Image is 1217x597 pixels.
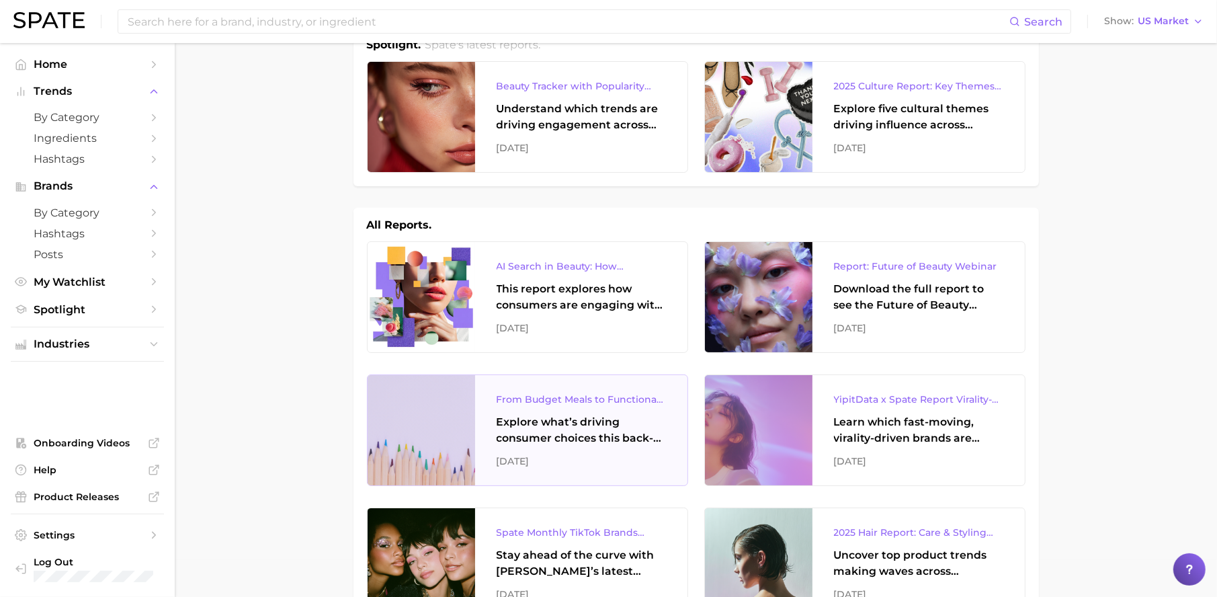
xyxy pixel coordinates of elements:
span: Help [34,464,141,476]
div: Uncover top product trends making waves across platforms — along with key insights into benefits,... [834,547,1003,580]
a: by Category [11,107,164,128]
span: Log Out [34,556,153,568]
a: YipitData x Spate Report Virality-Driven Brands Are Taking a Slice of the Beauty PieLearn which f... [704,374,1025,486]
div: Download the full report to see the Future of Beauty trends we unpacked during the webinar. [834,281,1003,313]
div: 2025 Culture Report: Key Themes That Are Shaping Consumer Demand [834,78,1003,94]
img: SPATE [13,12,85,28]
div: From Budget Meals to Functional Snacks: Food & Beverage Trends Shaping Consumer Behavior This Sch... [497,391,666,407]
span: Product Releases [34,491,141,503]
a: Log out. Currently logged in with e-mail danielle@spate.nyc. [11,552,164,587]
button: ShowUS Market [1101,13,1207,30]
a: Beauty Tracker with Popularity IndexUnderstand which trends are driving engagement across platfor... [367,61,688,173]
a: by Category [11,202,164,223]
div: [DATE] [834,453,1003,469]
div: 2025 Hair Report: Care & Styling Products [834,524,1003,541]
span: Home [34,58,141,71]
div: [DATE] [497,140,666,156]
div: Beauty Tracker with Popularity Index [497,78,666,94]
span: by Category [34,206,141,219]
span: Show [1104,17,1134,25]
div: Explore five cultural themes driving influence across beauty, food, and pop culture. [834,101,1003,133]
a: Onboarding Videos [11,433,164,453]
span: Trends [34,85,141,97]
div: [DATE] [497,453,666,469]
a: Hashtags [11,223,164,244]
a: Settings [11,525,164,545]
div: Spate Monthly TikTok Brands Tracker [497,524,666,541]
span: Ingredients [34,132,141,145]
span: US Market [1138,17,1189,25]
div: Learn which fast-moving, virality-driven brands are leading the pack, the risks of viral growth, ... [834,414,1003,446]
a: From Budget Meals to Functional Snacks: Food & Beverage Trends Shaping Consumer Behavior This Sch... [367,374,688,486]
div: Explore what’s driving consumer choices this back-to-school season From budget-friendly meals to ... [497,414,666,446]
a: Product Releases [11,487,164,507]
div: Stay ahead of the curve with [PERSON_NAME]’s latest monthly tracker, spotlighting the fastest-gro... [497,547,666,580]
a: Posts [11,244,164,265]
h2: Spate's latest reports. [425,37,540,53]
span: by Category [34,111,141,124]
h1: All Reports. [367,217,432,233]
button: Brands [11,176,164,196]
div: [DATE] [497,320,666,336]
button: Trends [11,81,164,102]
button: Industries [11,334,164,354]
div: This report explores how consumers are engaging with AI-powered search tools — and what it means ... [497,281,666,313]
div: Understand which trends are driving engagement across platforms in the skin, hair, makeup, and fr... [497,101,666,133]
span: Industries [34,338,141,350]
span: Spotlight [34,303,141,316]
a: AI Search in Beauty: How Consumers Are Using ChatGPT vs. Google SearchThis report explores how co... [367,241,688,353]
div: [DATE] [834,320,1003,336]
a: Spotlight [11,299,164,320]
a: Help [11,460,164,480]
a: My Watchlist [11,272,164,292]
h1: Spotlight. [367,37,421,53]
a: Ingredients [11,128,164,149]
input: Search here for a brand, industry, or ingredient [126,10,1009,33]
a: Home [11,54,164,75]
span: Settings [34,529,141,541]
a: 2025 Culture Report: Key Themes That Are Shaping Consumer DemandExplore five cultural themes driv... [704,61,1025,173]
div: Report: Future of Beauty Webinar [834,258,1003,274]
span: Posts [34,248,141,261]
span: Hashtags [34,153,141,165]
span: Hashtags [34,227,141,240]
span: Onboarding Videos [34,437,141,449]
span: Brands [34,180,141,192]
div: [DATE] [834,140,1003,156]
a: Hashtags [11,149,164,169]
div: AI Search in Beauty: How Consumers Are Using ChatGPT vs. Google Search [497,258,666,274]
span: Search [1024,15,1062,28]
a: Report: Future of Beauty WebinarDownload the full report to see the Future of Beauty trends we un... [704,241,1025,353]
div: YipitData x Spate Report Virality-Driven Brands Are Taking a Slice of the Beauty Pie [834,391,1003,407]
span: My Watchlist [34,276,141,288]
